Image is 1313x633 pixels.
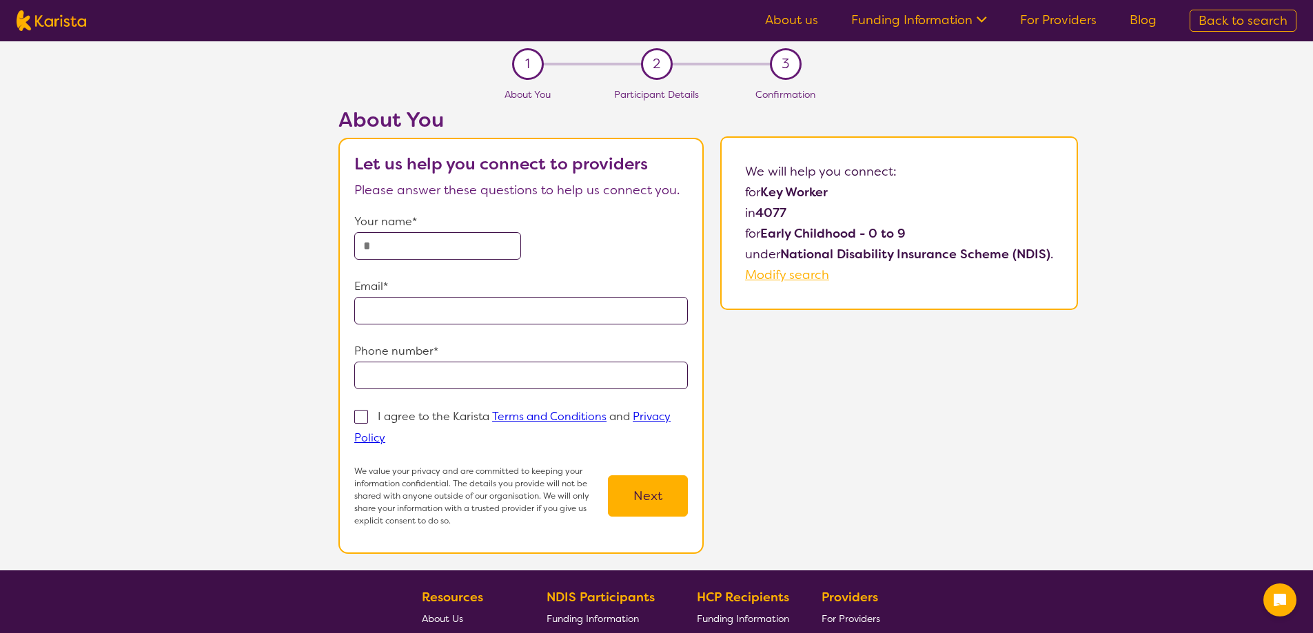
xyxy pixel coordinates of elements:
a: For Providers [822,608,886,629]
a: For Providers [1020,12,1097,28]
span: About Us [422,612,463,625]
p: Please answer these questions to help us connect you. [354,180,688,200]
a: Modify search [745,267,829,283]
p: for [745,223,1053,244]
b: Resources [422,589,483,605]
a: Back to search [1190,10,1296,32]
a: Funding Information [697,608,789,629]
span: 1 [525,54,530,74]
span: For Providers [822,612,880,625]
span: Confirmation [755,88,815,101]
a: Funding Information [547,608,665,629]
span: Funding Information [547,612,639,625]
b: Let us help you connect to providers [354,153,648,175]
b: Providers [822,589,878,605]
a: Funding Information [851,12,987,28]
b: Early Childhood - 0 to 9 [760,225,906,242]
p: Phone number* [354,341,688,362]
span: Funding Information [697,612,789,625]
img: Karista logo [17,10,86,31]
span: Participant Details [614,88,699,101]
p: under . [745,244,1053,264]
b: HCP Recipients [697,589,789,605]
a: Terms and Conditions [492,409,607,424]
b: National Disability Insurance Scheme (NDIS) [780,246,1050,262]
span: Back to search [1199,12,1287,29]
b: NDIS Participants [547,589,655,605]
button: Next [608,475,688,517]
b: 4077 [755,205,786,221]
p: in [745,203,1053,223]
span: 2 [653,54,660,74]
a: About Us [422,608,514,629]
p: for [745,182,1053,203]
a: About us [765,12,818,28]
span: About You [505,88,551,101]
p: We will help you connect: [745,161,1053,182]
span: 3 [782,54,789,74]
b: Key Worker [760,184,828,200]
p: Email* [354,276,688,297]
p: Your name* [354,211,688,232]
h2: About You [338,107,704,132]
p: We value your privacy and are committed to keeping your information confidential. The details you... [354,465,608,527]
p: I agree to the Karista and [354,409,671,445]
a: Blog [1130,12,1157,28]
